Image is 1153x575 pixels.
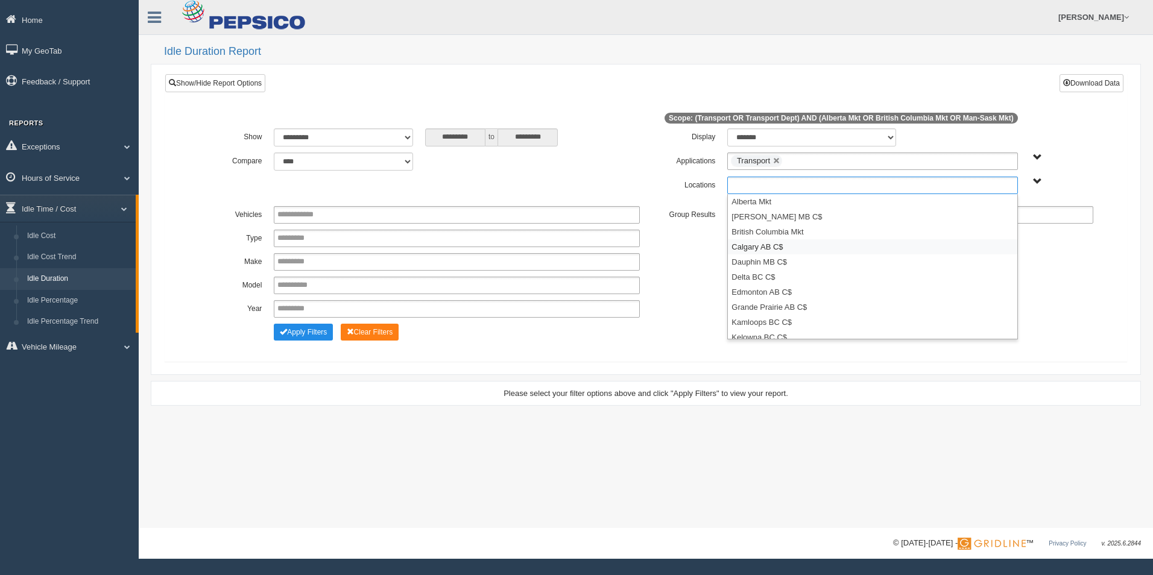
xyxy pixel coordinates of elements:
[22,290,136,312] a: Idle Percentage
[646,206,721,221] label: Group Results
[192,206,268,221] label: Vehicles
[192,230,268,244] label: Type
[728,194,1017,209] li: Alberta Mkt
[958,538,1026,550] img: Gridline
[737,156,770,165] span: Transport
[165,74,265,92] a: Show/Hide Report Options
[893,537,1141,550] div: © [DATE]-[DATE] - ™
[728,315,1017,330] li: Kamloops BC C$
[192,300,268,315] label: Year
[341,324,399,341] button: Change Filter Options
[22,247,136,268] a: Idle Cost Trend
[665,113,1018,124] span: Scope: (Transport OR Transport Dept) AND (Alberta Mkt OR British Columbia Mkt OR Man-Sask Mkt)
[646,177,721,191] label: Locations
[728,209,1017,224] li: [PERSON_NAME] MB C$
[728,269,1017,284] li: Delta BC C$
[728,224,1017,239] li: British Columbia Mkt
[192,277,268,291] label: Model
[274,324,333,341] button: Change Filter Options
[646,128,721,143] label: Display
[192,253,268,268] label: Make
[22,225,136,247] a: Idle Cost
[164,46,1141,58] h2: Idle Duration Report
[1049,540,1086,547] a: Privacy Policy
[728,300,1017,315] li: Grande Prairie AB C$
[192,128,268,143] label: Show
[646,152,721,167] label: Applications
[192,152,268,167] label: Compare
[728,284,1017,300] li: Edmonton AB C$
[22,311,136,333] a: Idle Percentage Trend
[728,254,1017,269] li: Dauphin MB C$
[162,388,1130,399] div: Please select your filter options above and click "Apply Filters" to view your report.
[728,330,1017,345] li: Kelowna BC C$
[728,239,1017,254] li: Calgary AB C$
[1060,74,1123,92] button: Download Data
[22,268,136,290] a: Idle Duration
[485,128,498,146] span: to
[1102,540,1141,547] span: v. 2025.6.2844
